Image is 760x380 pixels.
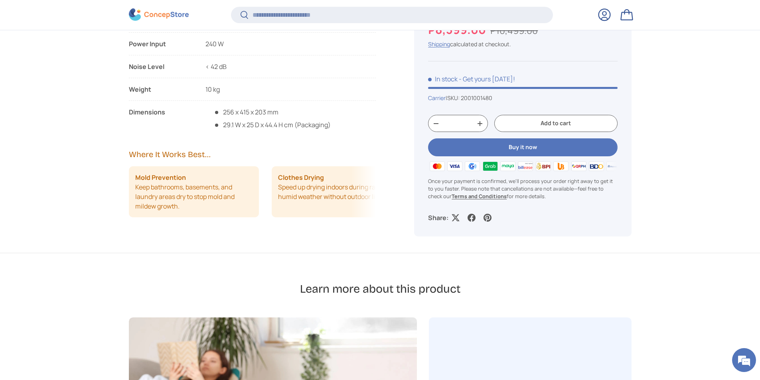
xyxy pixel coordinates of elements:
[517,160,534,172] img: billease
[428,177,617,200] p: Once your payment is confirmed, we'll process your order right away to get it to you faster. Plea...
[213,120,331,129] span: 29.1 W x 25 D x 44.4 H cm (Packaging)
[300,282,460,296] h2: Learn more about this product
[41,45,134,55] div: Chat with us now
[446,94,492,102] span: |
[452,192,507,199] a: Terms and Conditions
[278,173,324,182] strong: Clothes Drying
[499,160,517,172] img: maya
[447,94,460,102] span: SKU:
[129,85,193,94] div: Weight
[605,160,623,172] img: metrobank
[129,166,259,217] li: Keep bathrooms, basements, and laundry areas dry to stop mold and mildew growth.
[4,218,152,246] textarea: Type your message and hit 'Enter'
[205,39,224,48] span: 240 W
[129,149,376,160] h2: Where It Works Best...
[205,85,220,94] span: 10 kg
[459,75,515,83] p: - Get yours [DATE]!
[129,9,189,21] img: ConcepStore
[428,40,617,48] div: calculated at checkout.
[428,160,446,172] img: master
[428,94,446,102] a: Carrier
[129,62,193,71] div: Noise Level
[428,213,448,222] p: Share:
[461,94,492,102] span: 2001001480
[129,107,193,130] div: Dimensions
[46,100,110,181] span: We're online!
[446,160,464,172] img: visa
[494,115,617,132] button: Add to cart
[428,40,450,48] a: Shipping
[535,160,552,172] img: bpi
[213,107,331,117] span: 256 x 415 x 203 mm
[135,173,186,182] strong: Mold Prevention
[428,75,458,83] span: In stock
[588,160,605,172] img: bdo
[464,160,481,172] img: gcash
[272,166,402,217] li: Speed up drying indoors during rainy or humid weather without outdoor lines.
[428,138,617,156] button: Buy it now
[570,160,587,172] img: qrph
[131,4,150,23] div: Minimize live chat window
[205,62,227,71] span: < 42 dB
[481,160,499,172] img: grabpay
[129,39,193,49] div: Power Input
[552,160,570,172] img: ubp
